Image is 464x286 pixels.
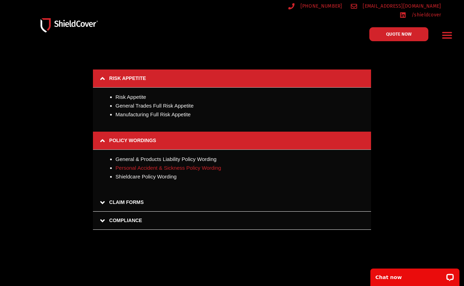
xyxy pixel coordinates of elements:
[351,2,441,10] a: [EMAIL_ADDRESS][DOMAIN_NAME]
[93,212,371,230] a: COMPLIANCE
[369,27,428,41] a: QUOTE NOW
[366,264,464,286] iframe: LiveChat chat widget
[361,2,441,10] span: [EMAIL_ADDRESS][DOMAIN_NAME]
[93,193,371,212] a: CLAIM FORMS
[288,2,342,10] a: [PHONE_NUMBER]
[93,69,371,88] a: RISK APPETITE
[116,156,217,162] a: General & Products Liability Policy Wording
[116,94,146,100] a: Risk Appetite
[439,27,455,43] div: Menu Toggle
[116,103,194,109] a: General Trades Full Risk Appetite
[41,18,98,32] img: Shield-Cover-Underwriting-Australia-logo-full
[386,32,412,36] span: QUOTE NOW
[299,2,342,10] span: [PHONE_NUMBER]
[116,165,221,171] a: Personal Accident & Sickness Policy Wording
[116,111,191,117] a: Manufacturing Full Risk Appetite
[93,132,371,150] a: POLICY WORDINGS
[400,10,441,19] a: /shieldcover
[116,174,177,179] a: Shieldcare Policy Wording
[410,10,441,19] span: /shieldcover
